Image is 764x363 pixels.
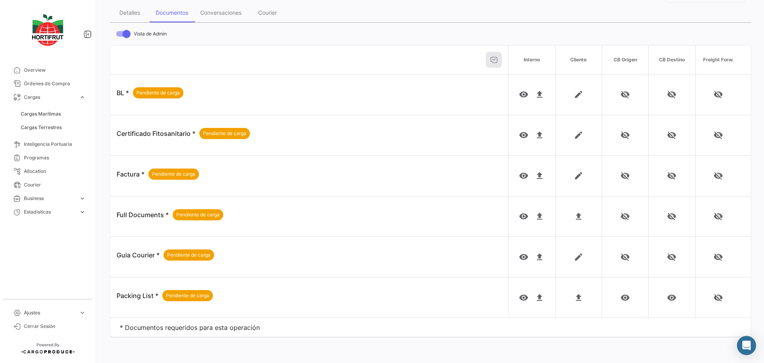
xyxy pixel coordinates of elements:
[117,128,250,139] p: Certificado Fitosanitario *
[574,130,583,140] mat-icon: edit
[176,211,220,218] span: Pendiente de carga
[18,122,89,133] a: Cargas Terrestres
[24,208,76,216] span: Estadísticas
[21,124,62,131] span: Cargas Terrestres
[6,63,89,77] a: Overview
[695,45,751,75] th: Freight Forw.
[6,137,89,151] a: Inteligencia Portuaria
[620,90,630,99] mat-icon: visibility_off
[24,181,86,188] span: Courier
[79,208,86,216] span: expand_more
[535,293,544,302] mat-icon: file_upload
[21,110,61,118] span: Cargas Marítimas
[24,195,76,202] span: Business
[24,168,86,175] span: Allocation
[6,151,89,165] a: Programas
[535,130,544,140] mat-icon: file_upload
[713,293,723,302] mat-icon: visibility_off
[713,252,723,262] mat-icon: visibility_off
[667,130,676,140] mat-icon: visibility_off
[258,9,277,16] div: Courier
[136,89,180,96] span: Pendiente de carga
[79,195,86,202] span: expand_more
[620,293,630,302] mat-icon: visibility
[620,252,630,262] mat-icon: visibility_off
[166,292,209,299] span: Pendiente de carga
[519,293,528,302] mat-icon: visibility
[620,171,630,181] mat-icon: visibility_off
[167,251,210,259] span: Pendiente de carga
[535,171,544,181] mat-icon: file_upload
[24,141,86,148] span: Inteligencia Portuaria
[117,290,213,301] p: Packing List *
[24,80,86,87] span: Órdenes de Compra
[152,171,195,178] span: Pendiente de carga
[508,45,555,75] th: Interno
[6,165,89,178] a: Allocation
[18,108,89,120] a: Cargas Marítimas
[24,323,86,330] span: Cerrar Sesión
[519,130,528,140] mat-icon: visibility
[6,77,89,90] a: Órdenes de Compra
[713,90,723,99] mat-icon: visibility_off
[24,94,76,101] span: Cargas
[620,212,630,221] mat-icon: visibility_off
[574,171,583,181] mat-icon: edit
[713,212,723,221] mat-icon: visibility_off
[519,212,528,221] mat-icon: visibility
[117,169,199,180] p: Factura *
[713,130,723,140] mat-icon: visibility_off
[574,252,583,262] mat-icon: edit
[117,209,223,220] p: Full Documents *
[620,130,630,140] mat-icon: visibility_off
[117,249,214,261] p: Guia Courier *
[737,336,756,355] div: Abrir Intercom Messenger
[667,90,676,99] mat-icon: visibility_off
[156,9,188,16] div: Documentos
[200,9,242,16] div: Conversaciones
[667,293,676,302] mat-icon: visibility
[519,90,528,99] mat-icon: visibility
[24,309,76,316] span: Ajustes
[110,318,751,337] td: * Documentos requeridos para esta operación
[24,67,86,74] span: Overview
[119,9,140,16] div: Detalles
[203,130,246,137] span: Pendiente de carga
[79,94,86,101] span: expand_more
[713,171,723,181] mat-icon: visibility_off
[519,252,528,262] mat-icon: visibility
[535,252,544,262] mat-icon: file_upload
[6,178,89,192] a: Courier
[667,171,676,181] mat-icon: visibility_off
[24,154,86,161] span: Programas
[519,171,528,181] mat-icon: visibility
[79,309,86,316] span: expand_more
[535,90,544,99] mat-icon: file_upload
[602,45,648,75] th: CB Origen
[134,29,167,39] span: Vista de Admin
[535,212,544,221] mat-icon: file_upload
[667,252,676,262] mat-icon: visibility_off
[574,90,583,99] mat-icon: edit
[667,212,676,221] mat-icon: visibility_off
[648,45,695,75] th: CB Destino
[574,212,583,221] mat-icon: file_upload
[28,10,68,51] img: logo-hortifrut.svg
[555,45,602,75] th: Cliente
[574,293,583,302] mat-icon: file_upload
